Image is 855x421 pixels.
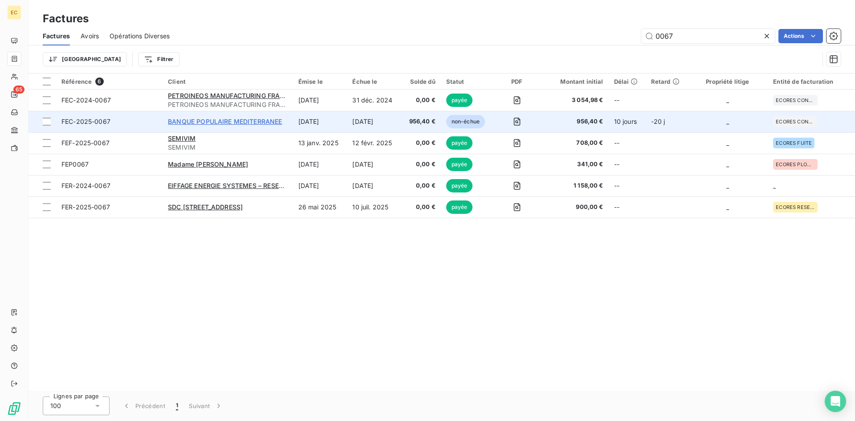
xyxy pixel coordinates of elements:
[13,86,24,94] span: 65
[446,158,473,171] span: payée
[726,139,729,147] span: _
[641,29,775,43] input: Rechercher
[61,182,110,189] span: FER-2024-0067
[43,32,70,41] span: Factures
[293,111,347,132] td: [DATE]
[609,154,646,175] td: --
[61,118,110,125] span: FEC-2025-0067
[293,196,347,218] td: 26 mai 2025
[546,78,603,85] div: Montant initial
[776,140,812,146] span: ECORES FUITE
[168,100,288,109] span: PETROINEOS MANUFACTURING FRANCE SAS
[347,175,401,196] td: [DATE]
[407,139,436,147] span: 0,00 €
[352,78,396,85] div: Échue le
[168,160,248,168] span: Madame [PERSON_NAME]
[407,78,436,85] div: Solde dû
[293,175,347,196] td: [DATE]
[825,391,846,412] div: Open Intercom Messenger
[293,154,347,175] td: [DATE]
[171,396,183,415] button: 1
[546,181,603,190] span: 1 158,00 €
[609,175,646,196] td: --
[347,196,401,218] td: 10 juil. 2025
[117,396,171,415] button: Précédent
[773,78,850,85] div: Entité de facturation
[776,204,815,210] span: ECORES RESEAU
[726,96,729,104] span: _
[546,96,603,105] span: 3 054,98 €
[61,96,111,104] span: FEC-2024-0067
[61,160,89,168] span: FEP0067
[651,118,665,125] span: -20 j
[168,78,288,85] div: Client
[546,160,603,169] span: 341,00 €
[293,90,347,111] td: [DATE]
[50,401,61,410] span: 100
[726,203,729,211] span: _
[168,143,288,152] span: SEMIVIM
[546,139,603,147] span: 708,00 €
[609,132,646,154] td: --
[546,117,603,126] span: 956,40 €
[446,136,473,150] span: payée
[168,203,243,211] span: SDC [STREET_ADDRESS]
[347,154,401,175] td: [DATE]
[407,117,436,126] span: 956,40 €
[176,401,178,410] span: 1
[609,196,646,218] td: --
[446,94,473,107] span: payée
[43,52,127,66] button: [GEOGRAPHIC_DATA]
[778,29,823,43] button: Actions
[110,32,170,41] span: Opérations Diverses
[651,78,682,85] div: Retard
[499,78,535,85] div: PDF
[61,203,110,211] span: FER-2025-0067
[347,111,401,132] td: [DATE]
[407,203,436,212] span: 0,00 €
[726,182,729,189] span: _
[7,401,21,416] img: Logo LeanPay
[81,32,99,41] span: Avoirs
[609,90,646,111] td: --
[298,78,342,85] div: Émise le
[61,139,110,147] span: FEF-2025-0067
[293,132,347,154] td: 13 janv. 2025
[95,78,103,86] span: 6
[776,162,815,167] span: ECORES PLOMBERIE
[776,119,815,124] span: ECORES CONTROLE
[168,118,282,125] span: BANQUE POPULAIRE MEDITERRANEE
[7,5,21,20] div: EC
[546,203,603,212] span: 900,00 €
[61,78,92,85] span: Référence
[407,181,436,190] span: 0,00 €
[609,111,646,132] td: 10 jours
[43,11,89,27] h3: Factures
[138,52,179,66] button: Filtrer
[446,179,473,192] span: payée
[168,135,195,142] span: SEMIVIM
[446,78,489,85] div: Statut
[407,160,436,169] span: 0,00 €
[347,132,401,154] td: 12 févr. 2025
[692,78,762,85] div: Propriété litige
[446,115,485,128] span: non-échue
[776,98,815,103] span: ECORES CONTROLE
[168,92,307,99] span: PETROINEOS MANUFACTURING FRANCE SAS
[614,78,640,85] div: Délai
[407,96,436,105] span: 0,00 €
[773,182,776,189] span: _
[347,90,401,111] td: 31 déc. 2024
[726,160,729,168] span: _
[168,182,313,189] span: EIFFAGE ENERGIE SYSTEMES – RESEAU MOBILE
[726,118,729,125] span: _
[446,200,473,214] span: payée
[183,396,228,415] button: Suivant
